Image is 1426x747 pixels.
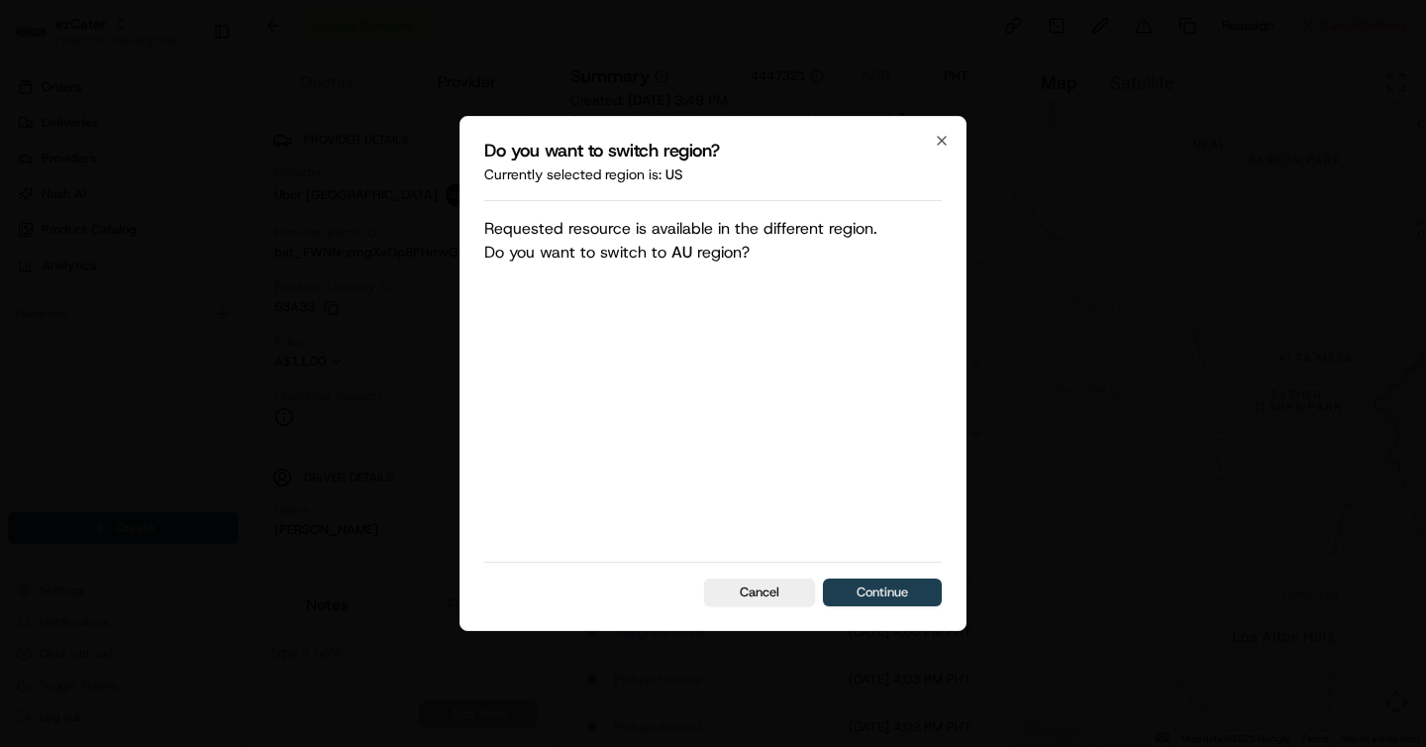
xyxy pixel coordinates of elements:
a: Powered byPylon [140,108,240,124]
button: Cancel [704,579,815,606]
span: AU [671,242,692,263]
h2: Do you want to switch region? [484,141,942,160]
p: Requested resource is available in the different region. Do you want to switch to region? [484,217,877,546]
span: Pylon [197,109,240,124]
span: us [665,165,683,183]
p: Currently selected region is: [484,164,942,184]
button: Continue [823,579,942,606]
